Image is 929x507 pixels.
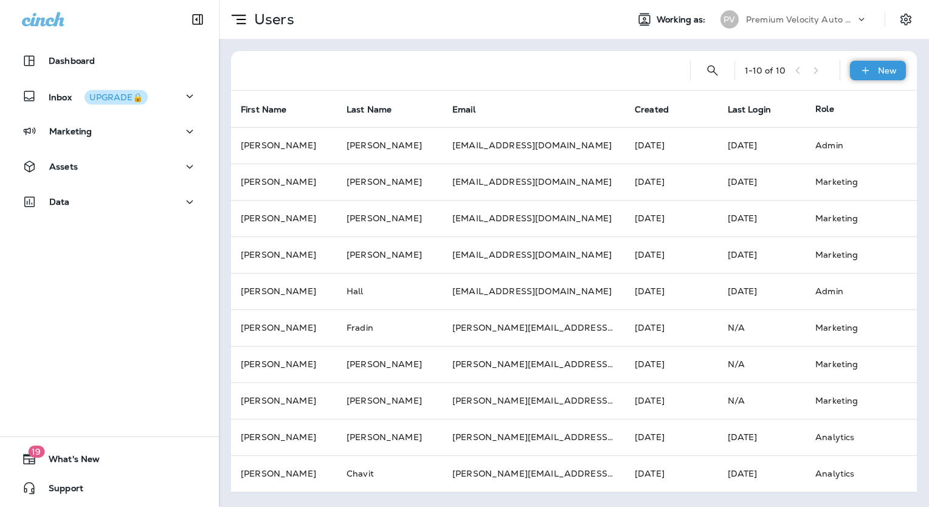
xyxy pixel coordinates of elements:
p: Assets [49,162,78,171]
td: [PERSON_NAME] [231,236,337,273]
span: Email [452,105,475,115]
button: Data [12,190,207,214]
td: [DATE] [625,309,717,346]
td: [DATE] [718,200,806,236]
td: [PERSON_NAME] [231,382,337,419]
td: Admin [806,127,897,164]
td: [DATE] [718,455,806,492]
td: N/A [718,346,806,382]
td: N/A [718,309,806,346]
td: Analytics [806,419,897,455]
td: [PERSON_NAME][EMAIL_ADDRESS][PERSON_NAME][DOMAIN_NAME] [443,309,625,346]
div: UPGRADE🔒 [89,93,143,102]
td: Marketing [806,200,897,236]
td: Chavit [337,455,443,492]
td: [PERSON_NAME][EMAIL_ADDRESS][DOMAIN_NAME] [443,455,625,492]
p: Marketing [49,126,92,136]
td: [DATE] [625,455,717,492]
td: Marketing [806,309,897,346]
td: Marketing [806,164,897,200]
span: Email [452,104,491,115]
button: Search Users [700,58,725,83]
p: Data [49,197,70,207]
p: Premium Velocity Auto dba Jiffy Lube [746,15,855,24]
div: PV [720,10,739,29]
td: Admin [806,273,897,309]
td: [PERSON_NAME] [231,419,337,455]
button: Dashboard [12,49,207,73]
td: [EMAIL_ADDRESS][DOMAIN_NAME] [443,127,625,164]
span: Last Login [728,105,771,115]
td: [PERSON_NAME] [231,164,337,200]
td: [DATE] [625,419,717,455]
span: Last Name [347,105,392,115]
td: Marketing [806,346,897,382]
td: [PERSON_NAME][EMAIL_ADDRESS][PERSON_NAME][DOMAIN_NAME] [443,382,625,419]
td: [PERSON_NAME] [231,273,337,309]
td: [DATE] [718,164,806,200]
button: Assets [12,154,207,179]
span: 19 [28,446,44,458]
button: Collapse Sidebar [181,7,215,32]
td: [PERSON_NAME] [337,346,443,382]
button: Support [12,476,207,500]
td: [DATE] [625,382,717,419]
td: [PERSON_NAME] [337,236,443,273]
td: [EMAIL_ADDRESS][DOMAIN_NAME] [443,164,625,200]
td: Fradin [337,309,443,346]
td: [PERSON_NAME] [231,346,337,382]
td: [DATE] [718,236,806,273]
button: UPGRADE🔒 [85,90,148,105]
td: [DATE] [718,419,806,455]
td: [DATE] [718,127,806,164]
td: [DATE] [625,273,717,309]
p: Inbox [49,90,148,103]
td: [PERSON_NAME][EMAIL_ADDRESS][PERSON_NAME][DOMAIN_NAME] [443,419,625,455]
td: [PERSON_NAME] [337,382,443,419]
td: [PERSON_NAME] [231,455,337,492]
p: New [878,66,897,75]
span: Role [815,103,834,114]
button: Marketing [12,119,207,143]
td: [DATE] [718,273,806,309]
td: [DATE] [625,200,717,236]
td: [EMAIL_ADDRESS][DOMAIN_NAME] [443,236,625,273]
td: [EMAIL_ADDRESS][DOMAIN_NAME] [443,273,625,309]
span: First Name [241,105,286,115]
p: Users [249,10,294,29]
button: Settings [895,9,917,30]
td: [PERSON_NAME] [231,127,337,164]
span: First Name [241,104,302,115]
span: Created [635,104,685,115]
td: Analytics [806,455,897,492]
button: 19What's New [12,447,207,471]
td: Marketing [806,236,897,273]
span: What's New [36,454,100,469]
td: [PERSON_NAME] [231,200,337,236]
td: [DATE] [625,236,717,273]
td: Marketing [806,382,897,419]
td: Hall [337,273,443,309]
td: [PERSON_NAME] [337,419,443,455]
span: Support [36,483,83,498]
td: [DATE] [625,164,717,200]
span: Last Name [347,104,407,115]
span: Working as: [657,15,708,25]
div: 1 - 10 of 10 [745,66,786,75]
td: [EMAIL_ADDRESS][DOMAIN_NAME] [443,200,625,236]
td: [DATE] [625,127,717,164]
td: [DATE] [625,346,717,382]
td: N/A [718,382,806,419]
td: [PERSON_NAME] [337,127,443,164]
span: Created [635,105,669,115]
td: [PERSON_NAME][EMAIL_ADDRESS][PERSON_NAME][DOMAIN_NAME] [443,346,625,382]
p: Dashboard [49,56,95,66]
td: [PERSON_NAME] [337,164,443,200]
span: Last Login [728,104,787,115]
td: [PERSON_NAME] [231,309,337,346]
button: InboxUPGRADE🔒 [12,84,207,108]
td: [PERSON_NAME] [337,200,443,236]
